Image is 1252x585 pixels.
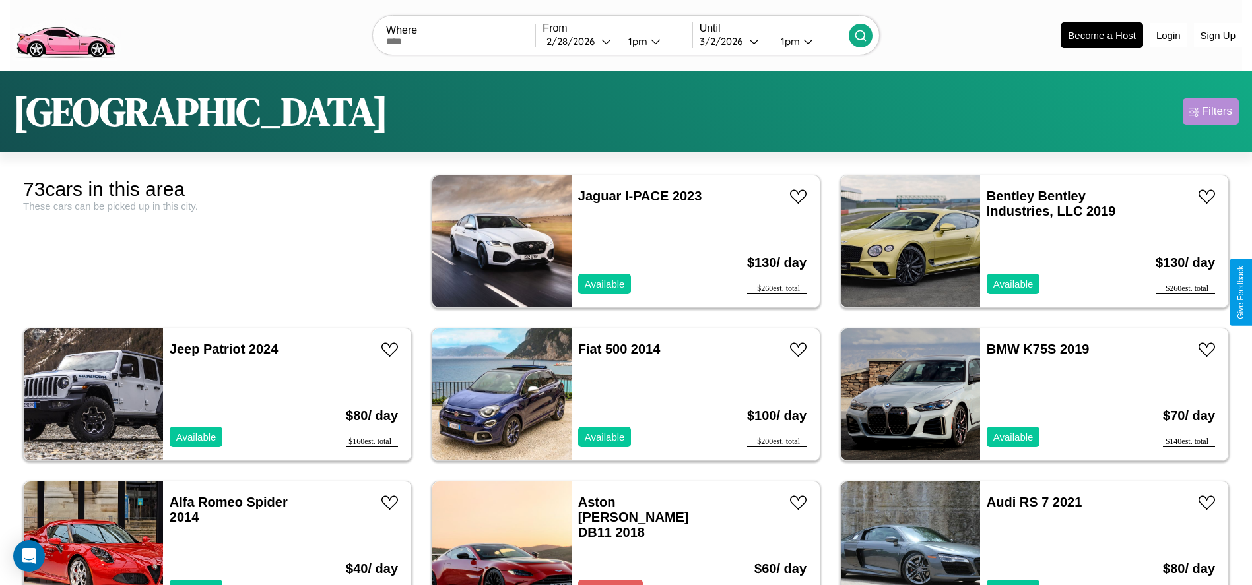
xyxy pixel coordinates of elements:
[346,437,398,447] div: $ 160 est. total
[700,35,749,47] div: 3 / 2 / 2026
[176,428,216,446] p: Available
[1163,437,1215,447] div: $ 140 est. total
[1150,23,1187,47] button: Login
[1061,22,1143,48] button: Become a Host
[170,495,288,524] a: Alfa Romeo Spider 2014
[585,275,625,293] p: Available
[346,395,398,437] h3: $ 80 / day
[578,495,689,539] a: Aston [PERSON_NAME] DB11 2018
[386,24,535,36] label: Where
[747,242,807,284] h3: $ 130 / day
[578,342,661,356] a: Fiat 500 2014
[1202,105,1232,118] div: Filters
[700,22,849,34] label: Until
[770,34,849,48] button: 1pm
[23,200,412,212] div: These cars can be picked up in this city.
[993,275,1034,293] p: Available
[546,35,601,47] div: 2 / 28 / 2026
[747,395,807,437] h3: $ 100 / day
[618,34,692,48] button: 1pm
[993,428,1034,446] p: Available
[13,540,45,572] div: Open Intercom Messenger
[543,34,617,48] button: 2/28/2026
[747,284,807,294] div: $ 260 est. total
[1236,266,1245,319] div: Give Feedback
[747,437,807,447] div: $ 200 est. total
[23,178,412,200] div: 73 cars in this area
[987,495,1082,509] a: Audi RS 7 2021
[987,342,1090,356] a: BMW K75S 2019
[1156,284,1215,294] div: $ 260 est. total
[170,342,279,356] a: Jeep Patriot 2024
[987,189,1116,218] a: Bentley Bentley Industries, LLC 2019
[13,84,388,139] h1: [GEOGRAPHIC_DATA]
[10,7,121,61] img: logo
[1194,23,1242,47] button: Sign Up
[1156,242,1215,284] h3: $ 130 / day
[622,35,651,47] div: 1pm
[578,189,702,203] a: Jaguar I-PACE 2023
[774,35,803,47] div: 1pm
[543,22,692,34] label: From
[1183,98,1239,125] button: Filters
[1163,395,1215,437] h3: $ 70 / day
[585,428,625,446] p: Available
